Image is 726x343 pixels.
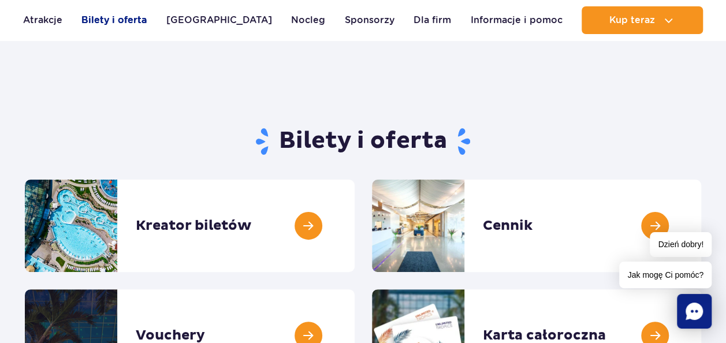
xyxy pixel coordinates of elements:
[582,6,703,34] button: Kup teraz
[23,6,62,34] a: Atrakcje
[81,6,147,34] a: Bilety i oferta
[609,15,654,25] span: Kup teraz
[166,6,272,34] a: [GEOGRAPHIC_DATA]
[25,126,701,156] h1: Bilety i oferta
[619,262,712,288] span: Jak mogę Ci pomóc?
[677,294,712,329] div: Chat
[471,6,563,34] a: Informacje i pomoc
[345,6,394,34] a: Sponsorzy
[650,232,712,257] span: Dzień dobry!
[414,6,451,34] a: Dla firm
[291,6,325,34] a: Nocleg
